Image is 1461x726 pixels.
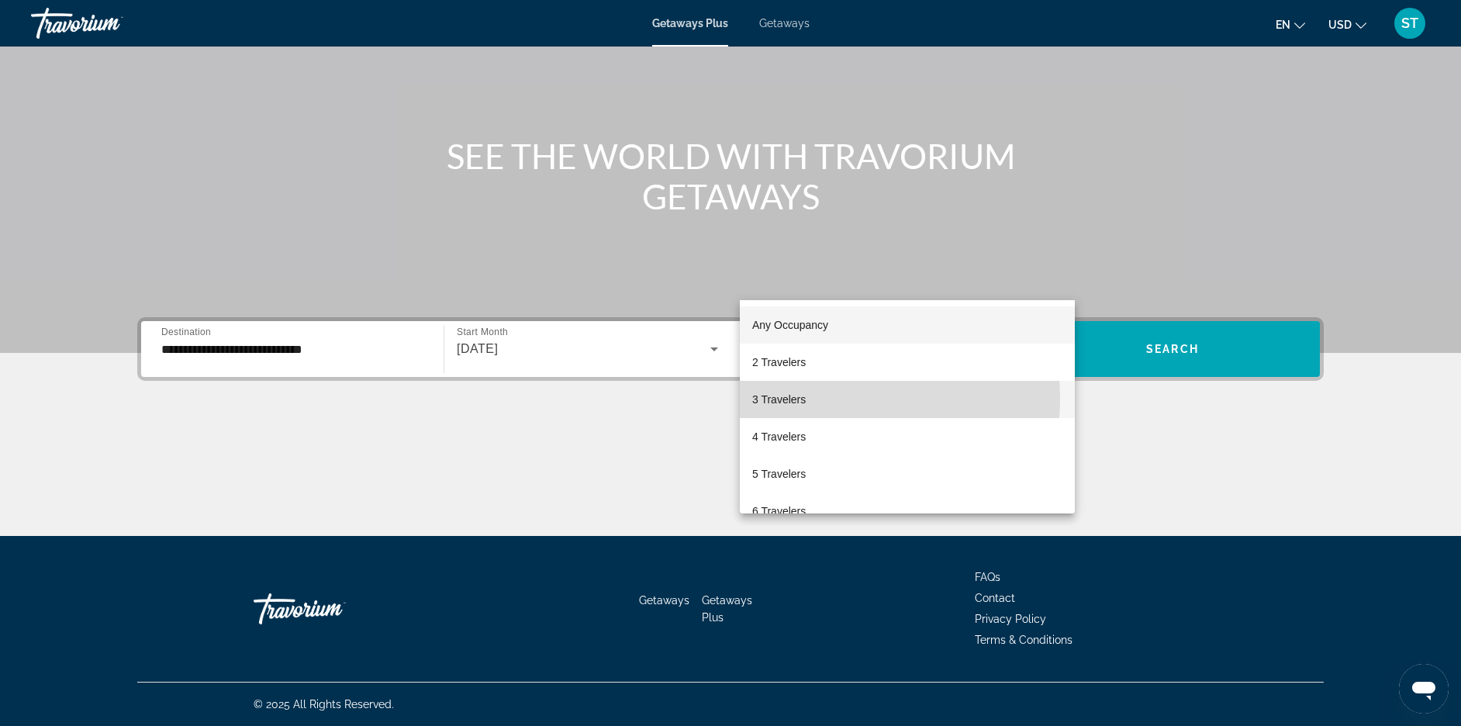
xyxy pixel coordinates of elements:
[752,427,806,446] span: 4 Travelers
[1399,664,1449,714] iframe: Button to launch messaging window
[752,353,806,372] span: 2 Travelers
[752,390,806,409] span: 3 Travelers
[752,319,828,331] span: Any Occupancy
[752,465,806,483] span: 5 Travelers
[752,502,806,520] span: 6 Travelers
